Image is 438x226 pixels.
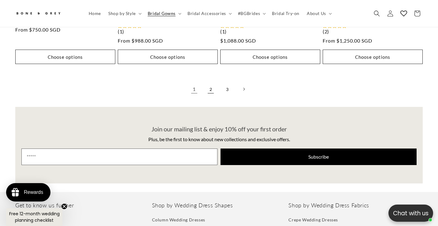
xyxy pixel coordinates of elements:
[152,216,205,225] a: Column Wedding Dresses
[89,11,101,16] span: Home
[288,202,423,209] h2: Shop by Wedding Dress Fabrics
[6,208,62,226] div: Free 12-month wedding planning checklistClose teaser
[388,205,433,222] button: Open chatbox
[105,7,144,20] summary: Shop by Style
[148,11,176,16] span: Bridal Gowns
[13,6,79,21] a: Bone and Grey Bridal
[151,125,287,133] span: Join our mailing list & enjoy 10% off your first order
[288,216,338,225] a: Crepe Wedding Dresses
[144,7,184,20] summary: Bridal Gowns
[272,11,299,16] span: Bridal Try-on
[118,50,218,64] button: Choose options
[221,149,417,165] button: Subscribe
[15,82,423,96] nav: Pagination
[388,209,433,218] p: Chat with us
[15,9,61,19] img: Bone and Grey Bridal
[220,50,320,64] button: Choose options
[204,82,217,96] a: Page 2
[187,82,201,96] a: Page 1
[184,7,234,20] summary: Bridal Accessories
[15,202,150,209] h2: Get to know us further
[21,149,217,165] input: Email
[85,7,105,20] a: Home
[237,82,251,96] a: Next page
[323,50,423,64] button: Choose options
[268,7,303,20] a: Bridal Try-on
[303,7,334,20] summary: About Us
[108,11,136,16] span: Shop by Style
[187,11,226,16] span: Bridal Accessories
[24,190,43,195] div: Rewards
[61,203,67,209] button: Close teaser
[307,11,326,16] span: About Us
[15,50,115,64] button: Choose options
[238,11,260,16] span: #BGBrides
[370,7,384,20] summary: Search
[234,7,268,20] summary: #BGBrides
[9,211,60,223] span: Free 12-month wedding planning checklist
[148,136,290,142] span: Plus, be the first to know about new collections and exclusive offers.
[152,202,286,209] h2: Shop by Wedding Dress Shapes
[221,82,234,96] a: Page 3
